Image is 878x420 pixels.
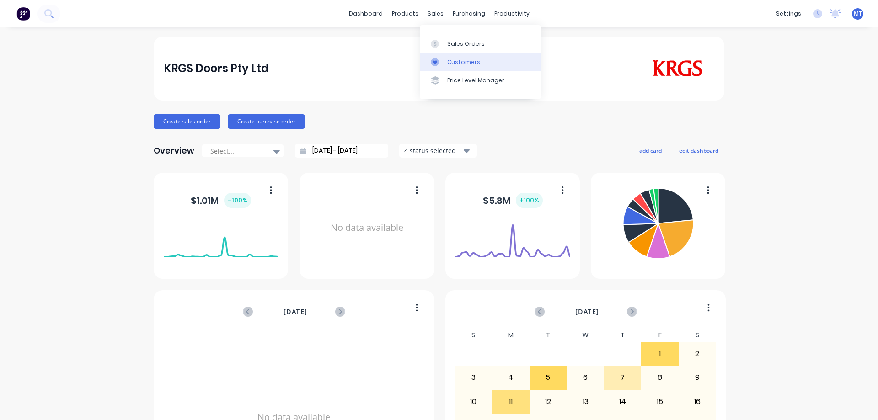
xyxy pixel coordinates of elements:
div: 16 [679,390,716,413]
div: 10 [455,390,492,413]
div: S [679,329,716,342]
div: 9 [679,366,716,389]
div: productivity [490,7,534,21]
div: + 100 % [224,193,251,208]
div: sales [423,7,448,21]
img: Factory [16,7,30,21]
div: Price Level Manager [447,76,504,85]
div: products [387,7,423,21]
div: 12 [530,390,567,413]
div: + 100 % [516,193,543,208]
button: 4 status selected [399,144,477,158]
div: 4 status selected [404,146,462,155]
button: add card [633,144,668,156]
a: Sales Orders [420,34,541,53]
span: [DATE] [284,307,307,317]
div: 11 [493,390,529,413]
div: T [604,329,642,342]
button: Create purchase order [228,114,305,129]
div: KRGS Doors Pty Ltd [164,59,269,78]
a: dashboard [344,7,387,21]
div: W [567,329,604,342]
a: Price Level Manager [420,71,541,90]
div: Overview [154,142,194,160]
div: 14 [605,390,641,413]
div: No data available [310,185,424,271]
div: 8 [642,366,678,389]
div: 7 [605,366,641,389]
div: $ 1.01M [191,193,251,208]
div: 15 [642,390,678,413]
div: M [492,329,530,342]
div: settings [771,7,806,21]
a: Customers [420,53,541,71]
div: Sales Orders [447,40,485,48]
div: 1 [642,342,678,365]
span: MT [854,10,862,18]
img: KRGS Doors Pty Ltd [650,60,705,77]
div: 13 [567,390,604,413]
button: edit dashboard [673,144,724,156]
div: 4 [493,366,529,389]
span: [DATE] [575,307,599,317]
div: T [530,329,567,342]
div: Customers [447,58,480,66]
div: 6 [567,366,604,389]
div: 5 [530,366,567,389]
div: $ 5.8M [483,193,543,208]
div: F [641,329,679,342]
div: 3 [455,366,492,389]
div: purchasing [448,7,490,21]
button: Create sales order [154,114,220,129]
div: 2 [679,342,716,365]
div: S [455,329,493,342]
